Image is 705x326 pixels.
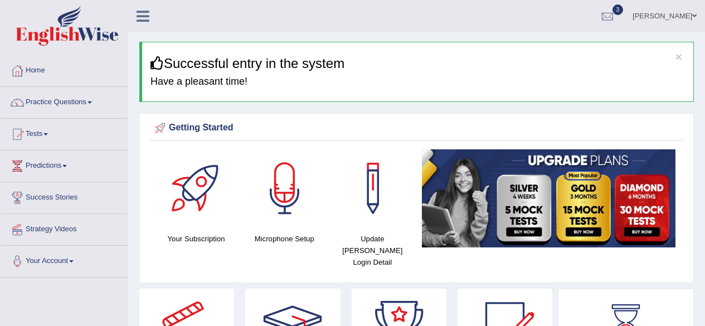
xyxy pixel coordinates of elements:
[1,182,128,210] a: Success Stories
[1,87,128,115] a: Practice Questions
[1,150,128,178] a: Predictions
[1,214,128,242] a: Strategy Videos
[158,233,235,245] h4: Your Subscription
[150,76,685,87] h4: Have a pleasant time!
[675,51,682,62] button: ×
[1,246,128,274] a: Your Account
[334,233,411,268] h4: Update [PERSON_NAME] Login Detail
[150,56,685,71] h3: Successful entry in the system
[1,119,128,147] a: Tests
[612,4,624,15] span: 3
[246,233,323,245] h4: Microphone Setup
[422,149,675,247] img: small5.jpg
[1,55,128,83] a: Home
[152,120,681,137] div: Getting Started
